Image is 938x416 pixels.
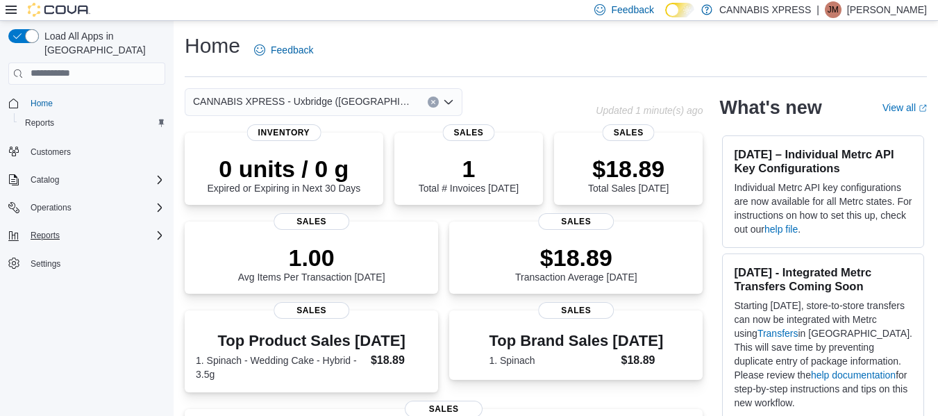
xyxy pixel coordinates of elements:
[428,97,439,108] button: Clear input
[31,174,59,185] span: Catalog
[764,224,798,235] a: help file
[31,258,60,269] span: Settings
[238,244,385,283] div: Avg Items Per Transaction [DATE]
[31,230,60,241] span: Reports
[588,155,669,194] div: Total Sales [DATE]
[28,3,90,17] img: Cova
[19,115,165,131] span: Reports
[734,181,912,236] p: Individual Metrc API key configurations are now available for all Metrc states. For instructions ...
[25,95,58,112] a: Home
[25,172,165,188] span: Catalog
[3,141,171,161] button: Customers
[588,155,669,183] p: $18.89
[811,369,896,381] a: help documentation
[31,202,72,213] span: Operations
[665,17,666,18] span: Dark Mode
[515,244,637,272] p: $18.89
[603,124,655,141] span: Sales
[249,36,319,64] a: Feedback
[611,3,653,17] span: Feedback
[596,105,703,116] p: Updated 1 minute(s) ago
[443,97,454,108] button: Open list of options
[3,170,171,190] button: Catalog
[31,147,71,158] span: Customers
[25,172,65,188] button: Catalog
[3,93,171,113] button: Home
[3,253,171,274] button: Settings
[271,43,313,57] span: Feedback
[882,102,927,113] a: View allExternal link
[734,147,912,175] h3: [DATE] – Individual Metrc API Key Configurations
[538,213,614,230] span: Sales
[489,353,615,367] dt: 1. Spinach
[274,302,350,319] span: Sales
[25,199,77,216] button: Operations
[665,3,694,17] input: Dark Mode
[247,124,321,141] span: Inventory
[14,113,171,133] button: Reports
[828,1,839,18] span: JM
[25,255,165,272] span: Settings
[3,226,171,245] button: Reports
[919,104,927,113] svg: External link
[419,155,519,194] div: Total # Invoices [DATE]
[25,94,165,112] span: Home
[25,256,66,272] a: Settings
[238,244,385,272] p: 1.00
[207,155,360,183] p: 0 units / 0 g
[31,98,53,109] span: Home
[734,299,912,410] p: Starting [DATE], store-to-store transfers can now be integrated with Metrc using in [GEOGRAPHIC_D...
[757,328,798,339] a: Transfers
[207,155,360,194] div: Expired or Expiring in Next 30 Days
[825,1,841,18] div: Jennifer Macmaster
[816,1,819,18] p: |
[734,265,912,293] h3: [DATE] - Integrated Metrc Transfers Coming Soon
[8,88,165,310] nav: Complex example
[25,142,165,160] span: Customers
[489,333,663,349] h3: Top Brand Sales [DATE]
[274,213,350,230] span: Sales
[3,198,171,217] button: Operations
[419,155,519,183] p: 1
[25,117,54,128] span: Reports
[719,1,811,18] p: CANNABIS XPRESS
[39,29,165,57] span: Load All Apps in [GEOGRAPHIC_DATA]
[185,32,240,60] h1: Home
[19,115,60,131] a: Reports
[847,1,927,18] p: [PERSON_NAME]
[25,227,165,244] span: Reports
[719,97,821,119] h2: What's new
[442,124,494,141] span: Sales
[196,333,427,349] h3: Top Product Sales [DATE]
[25,227,65,244] button: Reports
[193,93,414,110] span: CANNABIS XPRESS - Uxbridge ([GEOGRAPHIC_DATA])
[25,144,76,160] a: Customers
[515,244,637,283] div: Transaction Average [DATE]
[196,353,365,381] dt: 1. Spinach - Wedding Cake - Hybrid - 3.5g
[621,352,664,369] dd: $18.89
[538,302,614,319] span: Sales
[371,352,427,369] dd: $18.89
[25,199,165,216] span: Operations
